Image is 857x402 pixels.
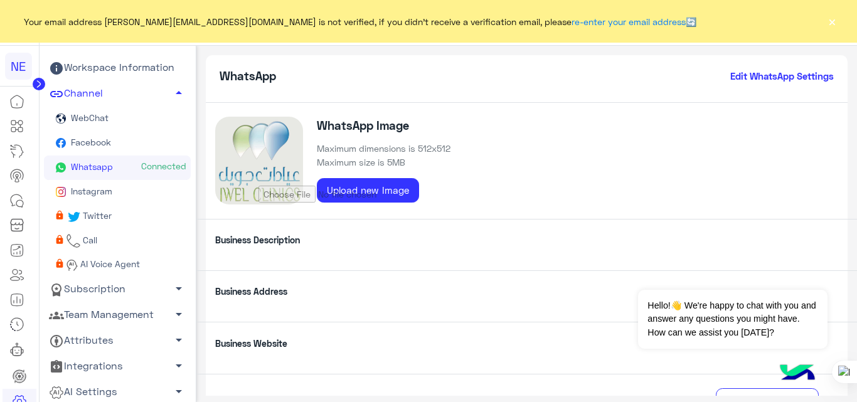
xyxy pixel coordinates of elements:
[44,81,191,107] a: Channel
[68,161,113,172] span: Whatsapp
[44,327,191,353] a: Attributes
[206,233,420,246] p: Business Description
[730,70,834,82] h6: Edit WhatsApp Settings
[44,276,191,302] a: Subscription
[638,290,827,349] span: Hello!👋 We're happy to chat with you and answer any questions you might have. How can we assist y...
[5,53,32,80] div: NE
[141,160,186,172] span: Connected
[24,15,696,28] span: Your email address [PERSON_NAME][EMAIL_ADDRESS][DOMAIN_NAME] is not verified, if you didn't recei...
[81,210,112,221] span: Twitter
[68,112,109,123] span: WebChat
[171,384,186,399] span: arrow_drop_down
[68,186,112,196] span: Instagram
[317,142,450,155] span: Maximum dimensions is 512x512
[78,258,141,269] span: AI Voice Agent
[44,302,191,327] a: Team Management
[171,358,186,373] span: arrow_drop_down
[317,119,450,133] h5: WhatsApp Image
[81,235,98,245] span: Call
[44,204,191,229] a: Twitter
[44,55,191,81] a: Workspace Information
[171,281,186,296] span: arrow_drop_down
[68,137,111,147] span: Facebook
[44,253,191,277] a: AI Voice Agent
[44,354,191,379] a: Integrations
[206,337,420,350] p: Business Website
[44,107,191,131] a: WebChat
[44,229,191,253] a: Call
[44,131,191,156] a: Facebook
[317,156,450,169] p: Maximum size is 5MB
[171,85,186,100] span: arrow_drop_up
[171,307,186,322] span: arrow_drop_down
[826,15,838,28] button: ×
[44,180,191,204] a: Instagram
[206,285,420,298] p: Business Address
[775,352,819,396] img: hulul-logo.png
[215,117,303,204] img: Profile picture
[44,156,191,180] a: WhatsappConnected
[171,332,186,347] span: arrow_drop_down
[220,69,276,83] h5: WhatsApp
[572,16,686,27] a: re-enter your email address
